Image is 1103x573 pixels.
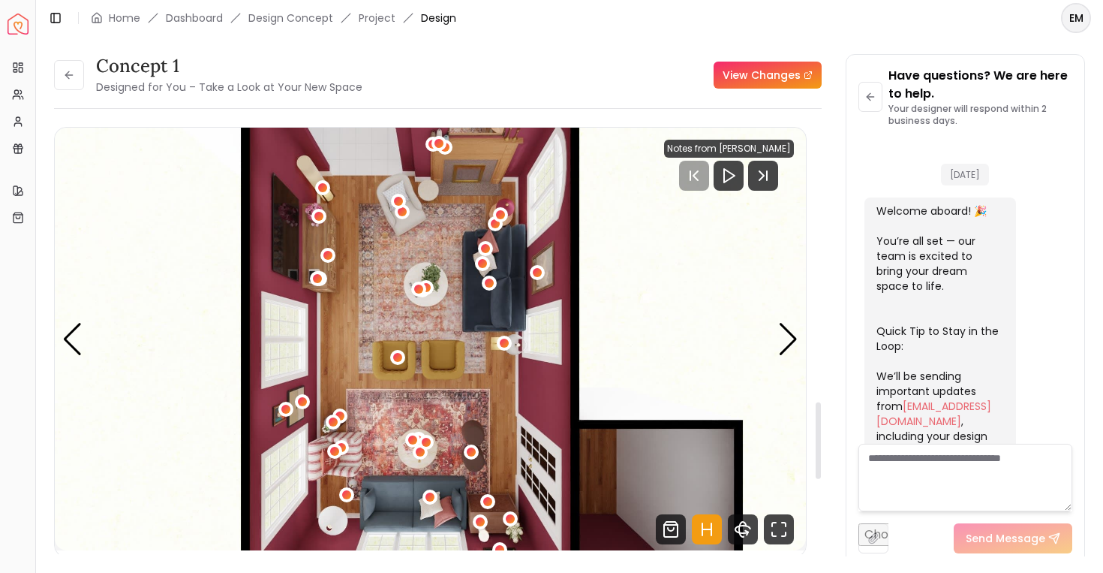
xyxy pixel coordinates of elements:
svg: Hotspots Toggle [692,514,722,544]
div: Previous slide [62,323,83,356]
small: Designed for You – Take a Look at Your New Space [96,80,362,95]
li: Design Concept [248,11,333,26]
span: [DATE] [941,164,989,185]
svg: Next Track [748,161,778,191]
svg: Play [720,167,738,185]
p: Have questions? We are here to help. [888,67,1072,103]
div: Notes from [PERSON_NAME] [664,140,794,158]
svg: Fullscreen [764,514,794,544]
button: EM [1061,3,1091,33]
a: Dashboard [166,11,223,26]
div: Next slide [778,323,798,356]
svg: 360 View [728,514,758,544]
h3: concept 1 [96,54,362,78]
span: EM [1062,5,1089,32]
a: Project [359,11,395,26]
a: View Changes [714,62,822,89]
svg: Shop Products from this design [656,514,686,544]
a: [EMAIL_ADDRESS][DOMAIN_NAME] [876,399,991,429]
img: Spacejoy Logo [8,14,29,35]
div: 6 / 6 [55,128,806,550]
p: Your designer will respond within 2 business days. [888,103,1072,127]
img: Design Render 6 [55,128,806,550]
nav: breadcrumb [91,11,456,26]
a: Spacejoy [8,14,29,35]
a: Home [109,11,140,26]
span: Design [421,11,456,26]
div: Carousel [55,128,806,550]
